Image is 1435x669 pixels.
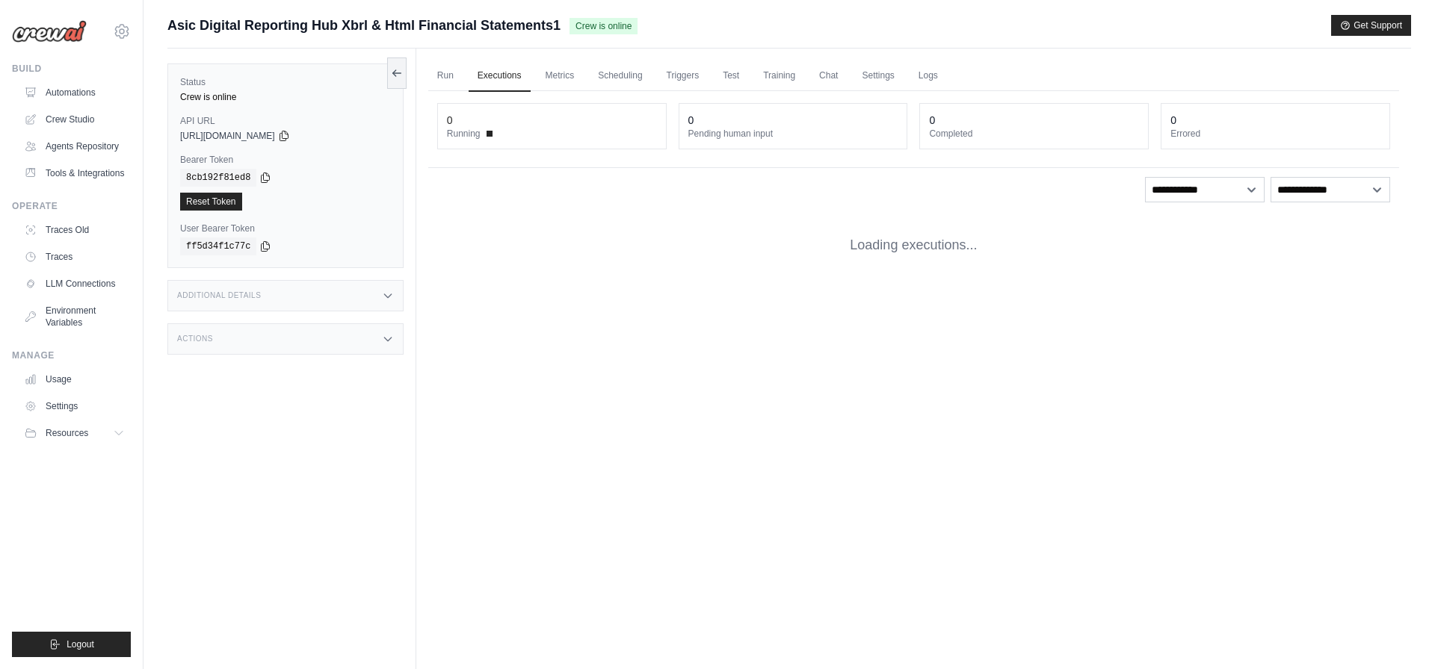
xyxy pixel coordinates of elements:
code: 8cb192f81ed8 [180,169,256,187]
a: LLM Connections [18,272,131,296]
button: Logout [12,632,131,657]
a: Reset Token [180,193,242,211]
label: API URL [180,115,391,127]
a: Run [428,60,463,92]
a: Scheduling [589,60,651,92]
label: Bearer Token [180,154,391,166]
span: Asic Digital Reporting Hub Xbrl & Html Financial Statements1 [167,15,561,36]
a: Usage [18,367,131,391]
div: Loading executions... [428,211,1399,279]
label: Status [180,76,391,88]
span: Running [447,128,481,140]
span: [URL][DOMAIN_NAME] [180,130,275,142]
img: Logo [12,20,87,43]
button: Resources [18,421,131,445]
dt: Pending human input [688,128,898,140]
div: 0 [447,113,453,128]
a: Crew Studio [18,108,131,131]
a: Traces Old [18,218,131,242]
dt: Completed [929,128,1139,140]
div: Build [12,63,131,75]
div: Crew is online [180,91,391,103]
a: Executions [469,60,531,92]
h3: Actions [177,334,213,343]
a: Metrics [537,60,584,92]
a: Traces [18,245,131,269]
h3: Additional Details [177,291,261,300]
a: Test [714,60,748,92]
a: Chat [810,60,847,92]
div: Operate [12,200,131,212]
a: Tools & Integrations [18,161,131,185]
a: Environment Variables [18,299,131,334]
div: 0 [929,113,935,128]
a: Settings [853,60,903,92]
span: Resources [46,427,88,439]
div: 0 [1170,113,1176,128]
label: User Bearer Token [180,223,391,234]
span: Crew is online [570,18,638,34]
div: Manage [12,349,131,361]
dt: Errored [1170,128,1380,140]
a: Automations [18,81,131,105]
span: Logout [67,638,94,650]
div: 0 [688,113,694,128]
button: Get Support [1331,15,1411,36]
a: Training [754,60,804,92]
a: Settings [18,394,131,418]
a: Triggers [658,60,709,92]
a: Agents Repository [18,134,131,158]
a: Logs [910,60,947,92]
code: ff5d34f1c77c [180,237,256,255]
